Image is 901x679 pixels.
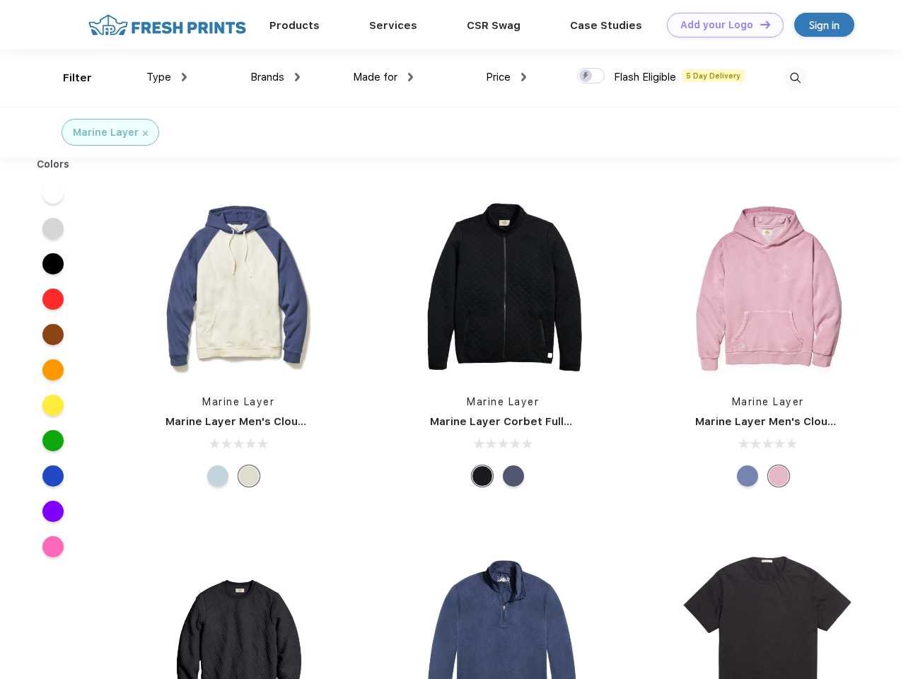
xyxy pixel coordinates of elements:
[486,71,511,83] span: Price
[269,19,320,32] a: Products
[238,465,260,487] div: Navy/Cream
[63,70,92,86] div: Filter
[682,69,745,82] span: 5 Day Delivery
[202,396,274,407] a: Marine Layer
[430,415,626,428] a: Marine Layer Corbet Full-Zip Jacket
[521,73,526,81] img: dropdown.png
[353,71,397,83] span: Made for
[674,192,862,381] img: func=resize&h=266
[409,192,597,381] img: func=resize&h=266
[809,17,839,33] div: Sign in
[250,71,284,83] span: Brands
[143,131,148,136] img: filter_cancel.svg
[784,66,807,90] img: desktop_search.svg
[146,71,171,83] span: Type
[614,71,676,83] span: Flash Eligible
[207,465,228,487] div: Cool Ombre
[503,465,524,487] div: Navy
[732,396,804,407] a: Marine Layer
[295,73,300,81] img: dropdown.png
[182,73,187,81] img: dropdown.png
[794,13,854,37] a: Sign in
[680,19,753,31] div: Add your Logo
[467,396,539,407] a: Marine Layer
[472,465,493,487] div: Black
[369,19,417,32] a: Services
[760,21,770,28] img: DT
[408,73,413,81] img: dropdown.png
[73,125,139,140] div: Marine Layer
[768,465,789,487] div: Lilas
[737,465,758,487] div: Vintage Indigo
[84,13,250,37] img: fo%20logo%202.webp
[467,19,521,32] a: CSR Swag
[26,157,81,172] div: Colors
[165,415,396,428] a: Marine Layer Men's Cloud 9 Fleece Hoodie
[144,192,332,381] img: func=resize&h=266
